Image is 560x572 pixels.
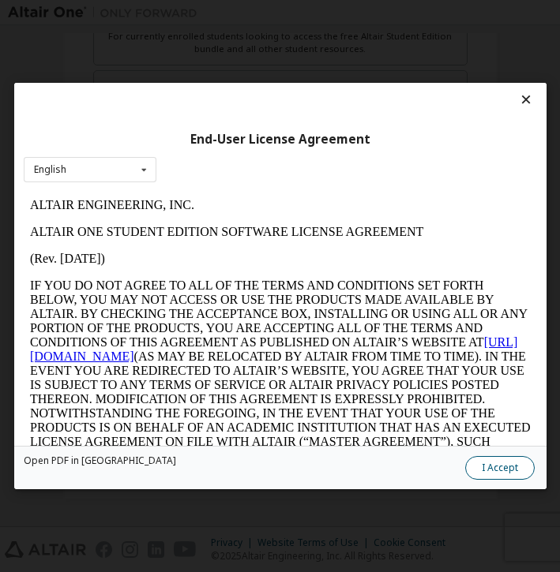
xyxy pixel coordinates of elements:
[6,144,494,171] a: [URL][DOMAIN_NAME]
[24,456,176,465] a: Open PDF in [GEOGRAPHIC_DATA]
[6,60,507,74] p: (Rev. [DATE])
[6,33,507,47] p: ALTAIR ONE STUDENT EDITION SOFTWARE LICENSE AGREEMENT
[6,6,507,21] p: ALTAIR ENGINEERING, INC.
[6,87,507,271] p: IF YOU DO NOT AGREE TO ALL OF THE TERMS AND CONDITIONS SET FORTH BELOW, YOU MAY NOT ACCESS OR USE...
[464,456,534,480] button: I Accept
[24,132,537,148] div: End-User License Agreement
[34,165,66,174] div: English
